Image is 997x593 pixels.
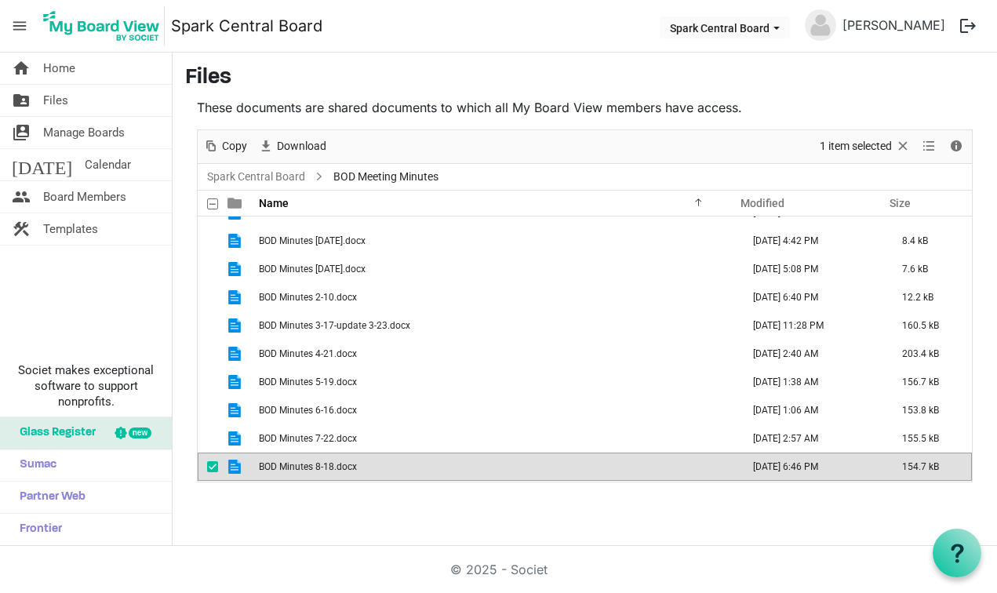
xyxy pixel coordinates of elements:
[805,9,836,41] img: no-profile-picture.svg
[952,9,984,42] button: logout
[12,117,31,148] span: switch_account
[38,6,171,45] a: My Board View Logo
[259,207,357,218] span: BOD Minutes 1-13.docx
[946,136,967,156] button: Details
[737,227,886,255] td: January 05, 2025 4:42 PM column header Modified
[201,136,250,156] button: Copy
[43,53,75,84] span: Home
[737,311,886,340] td: March 23, 2025 11:28 PM column header Modified
[198,311,218,340] td: checkbox
[737,255,886,283] td: January 14, 2025 5:08 PM column header Modified
[204,167,308,187] a: Spark Central Board
[817,136,914,156] button: Selection
[198,368,218,396] td: checkbox
[12,53,31,84] span: home
[818,136,893,156] span: 1 item selected
[220,136,249,156] span: Copy
[254,283,737,311] td: BOD Minutes 2-10.docx is template cell column header Name
[254,368,737,396] td: BOD Minutes 5-19.docx is template cell column header Name
[254,340,737,368] td: BOD Minutes 4-21.docx is template cell column header Name
[253,130,332,163] div: Download
[43,117,125,148] span: Manage Boards
[254,396,737,424] td: BOD Minutes 6-16.docx is template cell column header Name
[5,11,35,41] span: menu
[254,311,737,340] td: BOD Minutes 3-17-update 3-23.docx is template cell column header Name
[12,85,31,116] span: folder_shared
[171,10,322,42] a: Spark Central Board
[737,283,886,311] td: February 18, 2025 6:40 PM column header Modified
[256,136,329,156] button: Download
[198,453,218,481] td: checkbox
[943,130,970,163] div: Details
[259,292,357,303] span: BOD Minutes 2-10.docx
[737,340,886,368] td: May 05, 2025 2:40 AM column header Modified
[12,514,62,545] span: Frontier
[890,197,911,209] span: Size
[259,320,410,331] span: BOD Minutes 3-17-update 3-23.docx
[275,136,328,156] span: Download
[198,396,218,424] td: checkbox
[198,424,218,453] td: checkbox
[886,227,972,255] td: 8.4 kB is template cell column header Size
[198,283,218,311] td: checkbox
[450,562,548,577] a: © 2025 - Societ
[198,130,253,163] div: Copy
[198,255,218,283] td: checkbox
[330,167,442,187] span: BOD Meeting Minutes
[836,9,952,41] a: [PERSON_NAME]
[12,482,86,513] span: Partner Web
[254,453,737,481] td: BOD Minutes 8-18.docx is template cell column header Name
[259,264,366,275] span: BOD Minutes [DATE].docx
[218,227,254,255] td: is template cell column header type
[198,227,218,255] td: checkbox
[218,396,254,424] td: is template cell column header type
[43,85,68,116] span: Files
[259,348,357,359] span: BOD Minutes 4-21.docx
[814,130,916,163] div: Clear selection
[259,461,357,472] span: BOD Minutes 8-18.docx
[886,396,972,424] td: 153.8 kB is template cell column header Size
[12,417,96,449] span: Glass Register
[218,311,254,340] td: is template cell column header type
[129,427,151,438] div: new
[737,368,886,396] td: May 29, 2025 1:38 AM column header Modified
[259,433,357,444] span: BOD Minutes 7-22.docx
[218,368,254,396] td: is template cell column header type
[254,424,737,453] td: BOD Minutes 7-22.docx is template cell column header Name
[259,405,357,416] span: BOD Minutes 6-16.docx
[737,396,886,424] td: July 11, 2025 1:06 AM column header Modified
[7,362,165,409] span: Societ makes exceptional software to support nonprofits.
[12,149,72,180] span: [DATE]
[886,311,972,340] td: 160.5 kB is template cell column header Size
[254,227,737,255] td: BOD Minutes 11-18-24.docx is template cell column header Name
[259,197,289,209] span: Name
[660,16,790,38] button: Spark Central Board dropdownbutton
[12,213,31,245] span: construction
[886,424,972,453] td: 155.5 kB is template cell column header Size
[916,130,943,163] div: View
[197,98,973,117] p: These documents are shared documents to which all My Board View members have access.
[886,283,972,311] td: 12.2 kB is template cell column header Size
[254,255,737,283] td: BOD Minutes 12-2-24.docx is template cell column header Name
[218,255,254,283] td: is template cell column header type
[218,424,254,453] td: is template cell column header type
[886,368,972,396] td: 156.7 kB is template cell column header Size
[919,136,938,156] button: View dropdownbutton
[85,149,131,180] span: Calendar
[737,424,886,453] td: August 05, 2025 2:57 AM column header Modified
[43,181,126,213] span: Board Members
[218,453,254,481] td: is template cell column header type
[185,65,984,92] h3: Files
[886,340,972,368] td: 203.4 kB is template cell column header Size
[12,449,56,481] span: Sumac
[43,213,98,245] span: Templates
[740,197,784,209] span: Modified
[259,235,366,246] span: BOD Minutes [DATE].docx
[886,255,972,283] td: 7.6 kB is template cell column header Size
[12,181,31,213] span: people
[259,377,357,387] span: BOD Minutes 5-19.docx
[886,453,972,481] td: 154.7 kB is template cell column header Size
[198,340,218,368] td: checkbox
[218,283,254,311] td: is template cell column header type
[737,453,886,481] td: September 02, 2025 6:46 PM column header Modified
